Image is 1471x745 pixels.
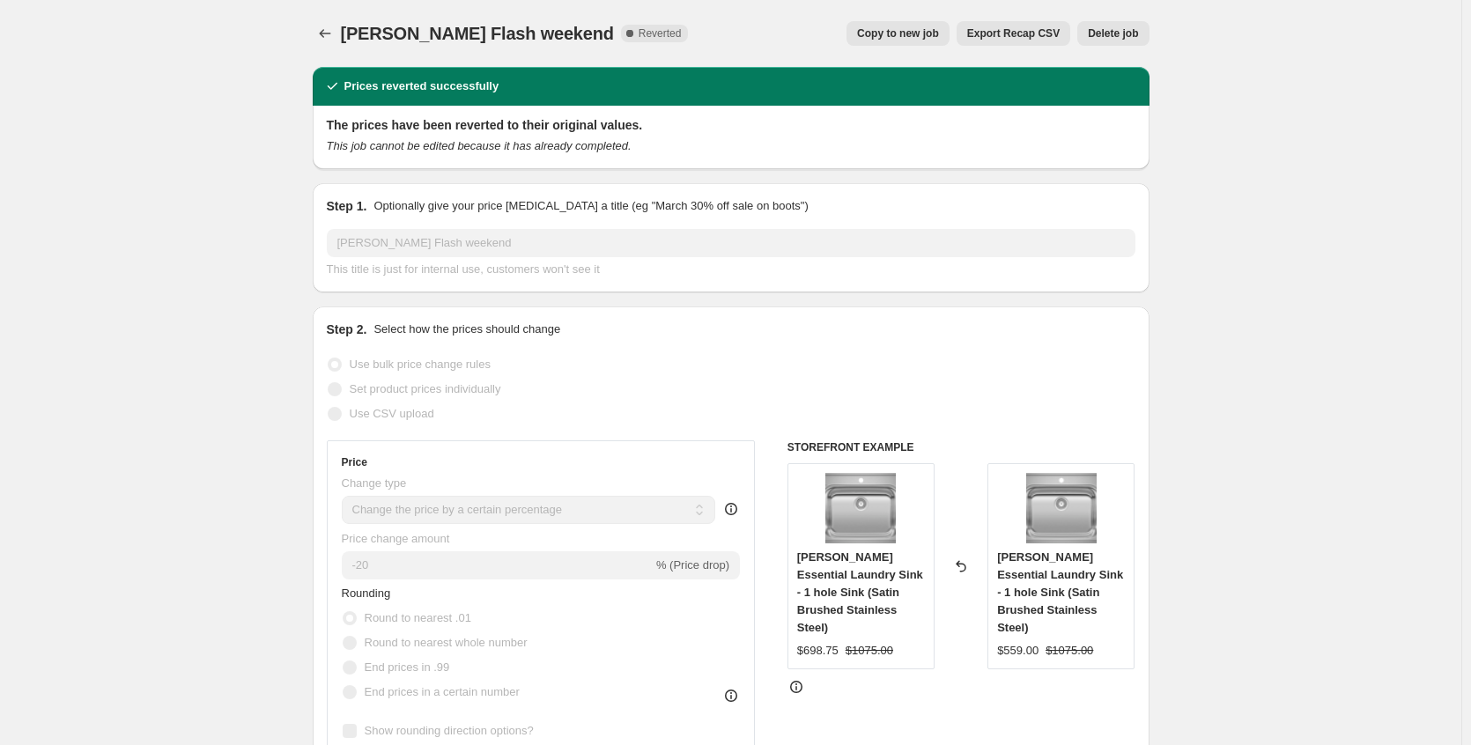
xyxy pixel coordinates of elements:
h3: Price [342,455,367,469]
span: Use CSV upload [350,407,434,420]
span: Use bulk price change rules [350,358,491,371]
span: Export Recap CSV [967,26,1060,41]
button: Price change jobs [313,21,337,46]
strike: $1075.00 [846,642,893,660]
span: Rounding [342,586,391,600]
button: Export Recap CSV [957,21,1070,46]
span: This title is just for internal use, customers won't see it [327,262,600,276]
p: Optionally give your price [MEDICAL_DATA] a title (eg "March 30% off sale on boots") [373,197,808,215]
span: [PERSON_NAME] Essential Laundry Sink - 1 hole Sink (Satin Brushed Stainless Steel) [997,550,1123,634]
span: Set product prices individually [350,382,501,395]
h6: STOREFRONT EXAMPLE [787,440,1135,454]
span: % (Price drop) [656,558,729,572]
input: -15 [342,551,653,579]
div: $698.75 [797,642,839,660]
div: help [722,500,740,518]
span: [PERSON_NAME] Flash weekend [341,24,614,43]
h2: The prices have been reverted to their original values. [327,116,1135,134]
span: End prices in .99 [365,660,450,674]
h2: Step 1. [327,197,367,215]
h2: Step 2. [327,321,367,338]
span: Round to nearest whole number [365,636,528,649]
span: Delete job [1088,26,1138,41]
span: Copy to new job [857,26,939,41]
span: Round to nearest .01 [365,611,471,624]
span: End prices in a certain number [365,685,520,698]
span: Reverted [639,26,682,41]
div: $559.00 [997,642,1039,660]
img: 100727_80x.png [825,473,896,543]
span: Price change amount [342,532,450,545]
p: Select how the prices should change [373,321,560,338]
button: Copy to new job [846,21,950,46]
strike: $1075.00 [1046,642,1093,660]
span: Change type [342,476,407,490]
i: This job cannot be edited because it has already completed. [327,139,632,152]
input: 30% off holiday sale [327,229,1135,257]
h2: Prices reverted successfully [344,77,499,95]
button: Delete job [1077,21,1149,46]
span: Show rounding direction options? [365,724,534,737]
img: 100727_80x.png [1026,473,1097,543]
span: [PERSON_NAME] Essential Laundry Sink - 1 hole Sink (Satin Brushed Stainless Steel) [797,550,923,634]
